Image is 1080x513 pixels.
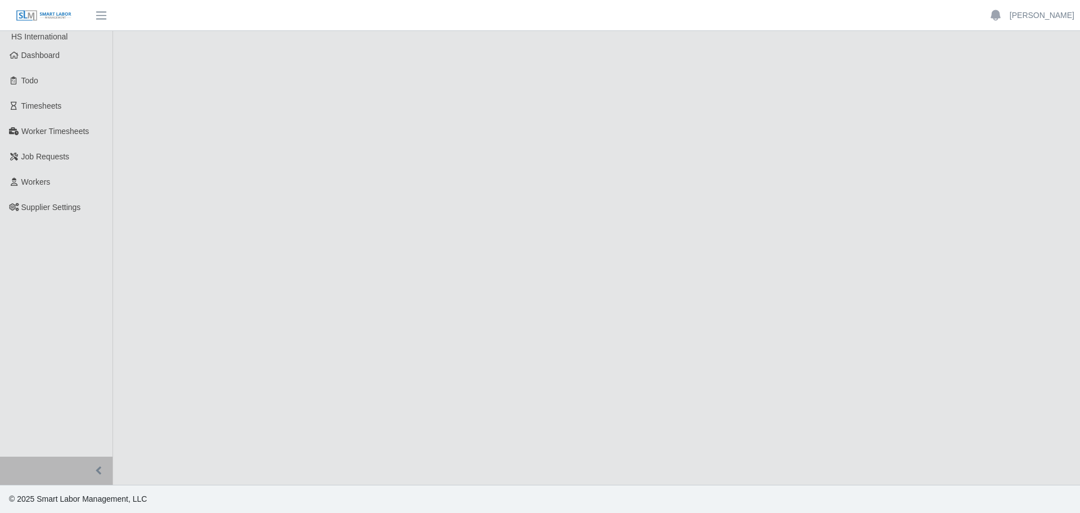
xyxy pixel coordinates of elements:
span: Timesheets [21,101,62,110]
span: Supplier Settings [21,203,81,212]
img: SLM Logo [16,10,72,22]
a: [PERSON_NAME] [1010,10,1074,21]
span: Job Requests [21,152,70,161]
span: Workers [21,177,51,186]
span: Dashboard [21,51,60,60]
span: Todo [21,76,38,85]
span: © 2025 Smart Labor Management, LLC [9,494,147,503]
span: HS International [11,32,67,41]
span: Worker Timesheets [21,127,89,136]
